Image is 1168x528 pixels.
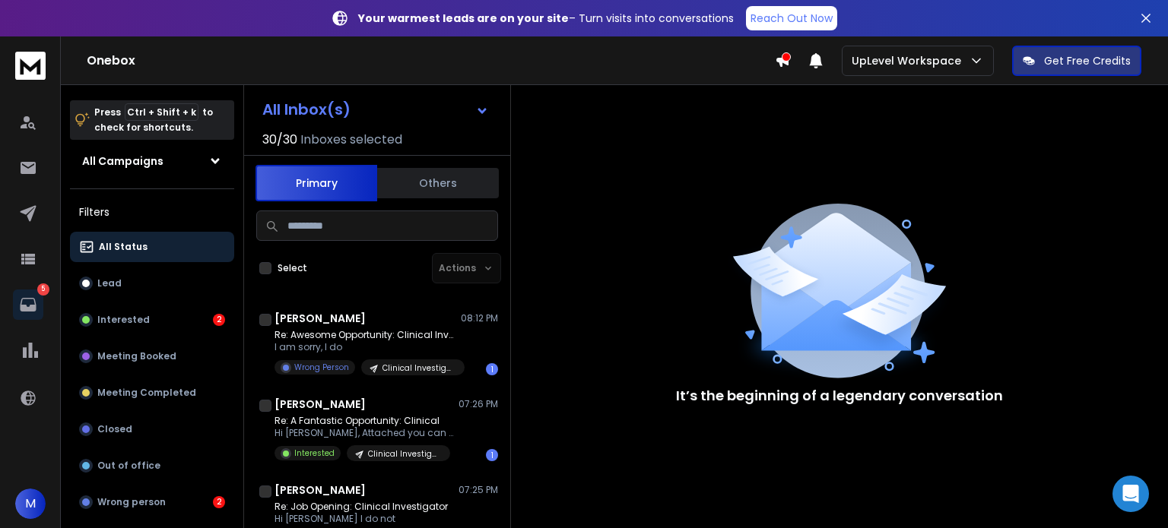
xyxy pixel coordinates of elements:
[275,415,457,427] p: Re: A Fantastic Opportunity: Clinical
[262,102,351,117] h1: All Inbox(s)
[382,362,455,374] p: Clinical Investigator - [MEDICAL_DATA] Oncology (MA-1117)
[275,397,366,412] h1: [PERSON_NAME]
[70,305,234,335] button: Interested2
[125,103,198,121] span: Ctrl + Shift + k
[213,314,225,326] div: 2
[87,52,775,70] h1: Onebox
[275,341,457,353] p: I am sorry, I do
[82,153,163,169] h1: All Campaigns
[70,451,234,481] button: Out of office
[368,448,441,460] p: Clinical Investigator - [MEDICAL_DATA] Oncology (MA-1117)
[294,447,335,459] p: Interested
[15,488,46,519] button: M
[676,385,1003,406] p: It’s the beginning of a legendary conversation
[97,387,196,399] p: Meeting Completed
[70,201,234,223] h3: Filters
[262,131,297,149] span: 30 / 30
[486,449,498,461] div: 1
[300,131,402,149] h3: Inboxes selected
[213,496,225,508] div: 2
[97,496,166,508] p: Wrong person
[486,363,498,375] div: 1
[377,166,499,200] button: Others
[70,232,234,262] button: All Status
[358,11,569,26] strong: Your warmest leads are on your site
[255,165,377,201] button: Primary
[94,105,213,135] p: Press to check for shortcuts.
[852,53,967,68] p: UpLevel Workspace
[751,11,833,26] p: Reach Out Now
[13,289,43,320] a: 5
[70,487,234,517] button: Wrong person2
[99,241,148,253] p: All Status
[275,513,457,525] p: Hi [PERSON_NAME] I do not
[70,268,234,299] button: Lead
[294,362,349,373] p: Wrong Person
[250,94,501,125] button: All Inbox(s)
[278,262,307,274] label: Select
[275,311,366,326] h1: [PERSON_NAME]
[358,11,734,26] p: – Turn visits into conversations
[97,460,160,472] p: Out of office
[746,6,837,30] a: Reach Out Now
[275,329,457,341] p: Re: Awesome Opportunity: Clinical Investigator
[459,484,498,496] p: 07:25 PM
[15,52,46,80] img: logo
[97,423,132,435] p: Closed
[70,341,234,371] button: Meeting Booked
[37,283,49,296] p: 5
[70,378,234,408] button: Meeting Completed
[1012,46,1141,76] button: Get Free Credits
[275,501,457,513] p: Re: Job Opening: Clinical Investigator
[97,277,122,289] p: Lead
[275,482,366,498] h1: [PERSON_NAME]
[70,146,234,176] button: All Campaigns
[70,414,234,444] button: Closed
[1112,476,1149,512] div: Open Intercom Messenger
[459,398,498,410] p: 07:26 PM
[97,350,176,362] p: Meeting Booked
[1044,53,1131,68] p: Get Free Credits
[97,314,150,326] p: Interested
[461,312,498,324] p: 08:12 PM
[275,427,457,439] p: Hi [PERSON_NAME], Attached you can see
